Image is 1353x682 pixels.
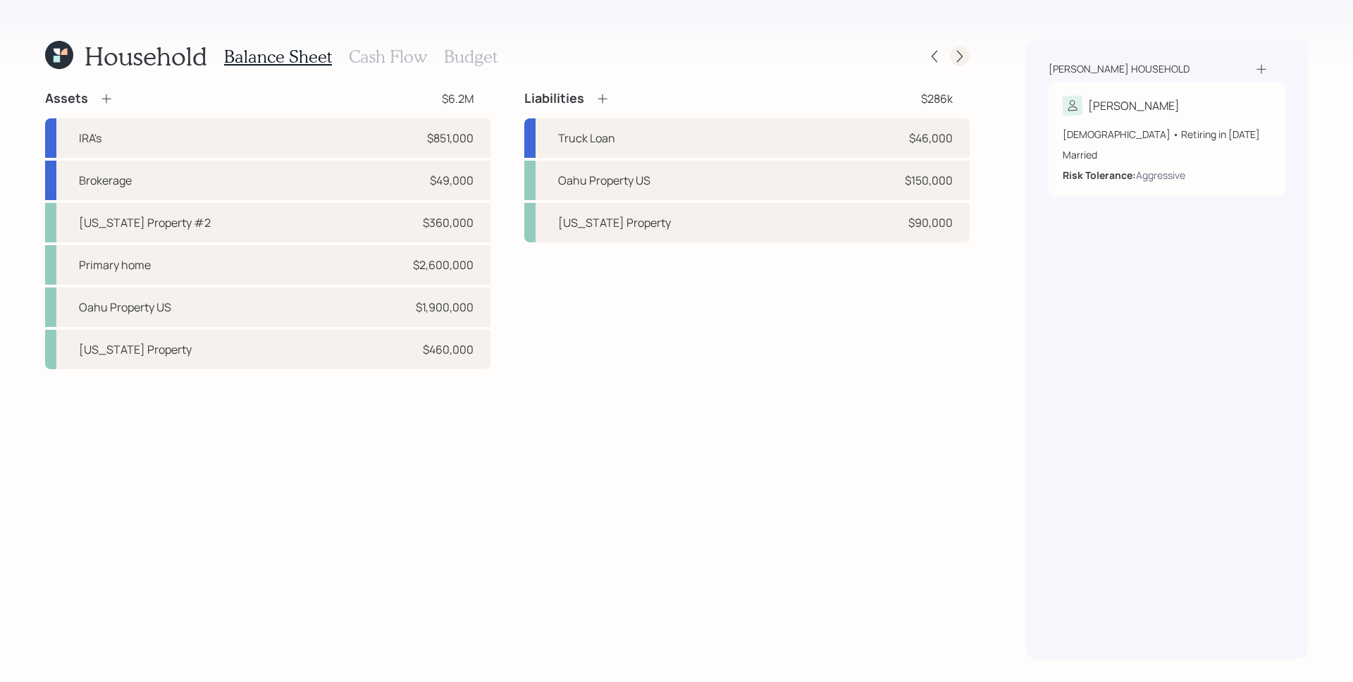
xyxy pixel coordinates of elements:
[79,130,101,147] div: IRA's
[908,214,953,231] div: $90,000
[524,91,584,106] h4: Liabilities
[45,91,88,106] h4: Assets
[85,41,207,71] h1: Household
[909,130,953,147] div: $46,000
[430,172,474,189] div: $49,000
[1063,168,1136,182] b: Risk Tolerance:
[1136,168,1185,182] div: Aggressive
[558,214,671,231] div: [US_STATE] Property
[444,46,498,67] h3: Budget
[79,256,151,273] div: Primary home
[442,90,474,107] div: $6.2M
[79,214,211,231] div: [US_STATE] Property #2
[905,172,953,189] div: $150,000
[427,130,474,147] div: $851,000
[1063,147,1271,162] div: Married
[79,341,192,358] div: [US_STATE] Property
[423,341,474,358] div: $460,000
[349,46,427,67] h3: Cash Flow
[79,299,171,316] div: Oahu Property US
[558,172,650,189] div: Oahu Property US
[558,130,615,147] div: Truck Loan
[423,214,474,231] div: $360,000
[416,299,474,316] div: $1,900,000
[1063,127,1271,142] div: [DEMOGRAPHIC_DATA] • Retiring in [DATE]
[413,256,474,273] div: $2,600,000
[1088,97,1180,114] div: [PERSON_NAME]
[1049,62,1190,76] div: [PERSON_NAME] household
[79,172,132,189] div: Brokerage
[921,90,953,107] div: $286k
[224,46,332,67] h3: Balance Sheet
